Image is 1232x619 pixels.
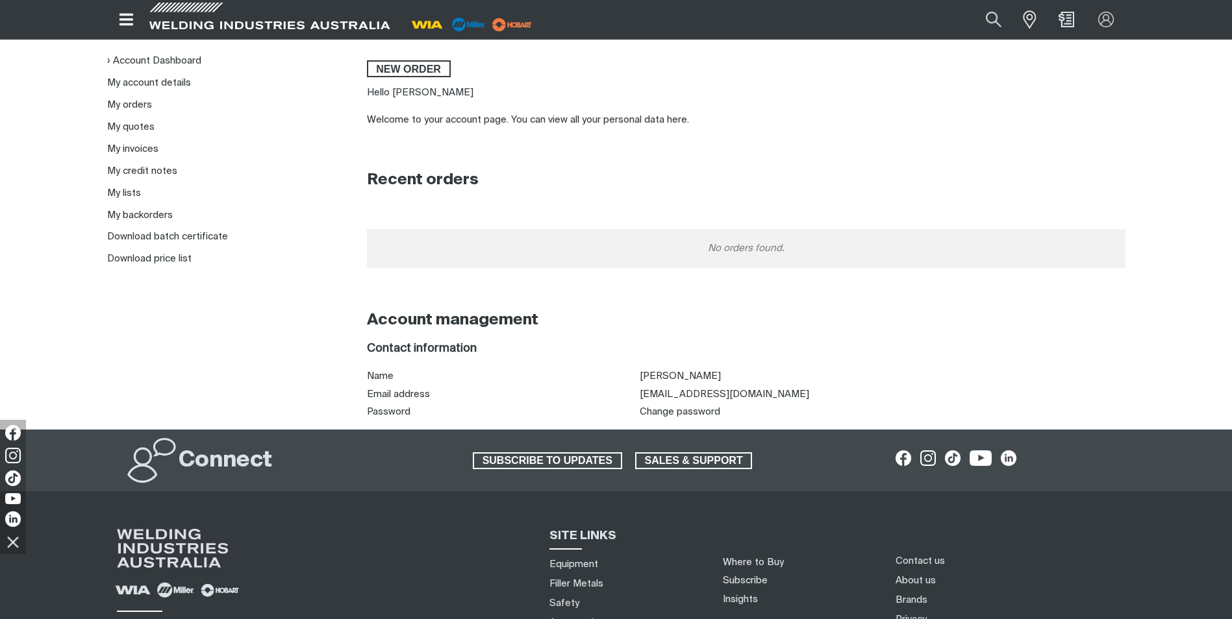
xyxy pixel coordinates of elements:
[367,86,1125,101] p: Hello [PERSON_NAME]
[2,531,24,553] img: hide socials
[368,60,449,77] span: New order
[972,5,1016,34] button: Search products
[640,367,1125,385] td: [PERSON_NAME]
[5,448,21,463] img: Instagram
[179,446,272,475] h2: Connect
[367,60,451,77] a: New order
[5,470,21,486] img: TikTok
[5,493,21,504] img: YouTube
[1056,12,1077,27] a: Shopping cart (0 product(s))
[955,5,1016,34] input: Product name or item number...
[896,593,927,607] a: Brands
[107,166,177,176] a: My credit notes
[549,577,603,590] a: Filler Metals
[107,254,192,263] a: Download price list
[367,310,1125,330] h2: Account management
[488,19,536,29] a: miller
[723,557,784,567] a: Where to Buy
[5,425,21,441] img: Facebook
[107,188,141,198] a: My lists
[549,530,616,542] span: SITE LINKS
[367,403,640,421] th: Password
[896,554,945,568] a: Contact us
[107,55,201,66] a: Account Dashboard
[367,343,477,354] span: Contact information
[5,511,21,527] img: LinkedIn
[896,574,936,587] a: About us
[367,170,479,190] h2: Recent orders
[107,51,346,271] nav: My account
[636,452,751,469] span: SALES & SUPPORT
[473,452,622,469] a: SUBSCRIBE TO UPDATES
[635,452,753,469] a: SALES & SUPPORT
[107,100,152,110] a: My orders
[107,144,158,154] a: My invoices
[107,78,191,88] a: My account details
[474,452,621,469] span: SUBSCRIBE TO UPDATES
[367,385,640,404] th: Email address
[367,367,640,385] th: Name
[488,15,536,34] img: miller
[367,113,1125,128] div: Welcome to your account page. You can view all your personal data here.
[107,122,155,132] a: My quotes
[640,407,720,417] a: Change password
[723,594,758,604] a: Insights
[640,385,1125,404] td: [EMAIL_ADDRESS][DOMAIN_NAME]
[549,557,598,571] a: Equipment
[107,232,228,241] a: Download batch certificate
[723,576,768,585] a: Subscribe
[107,210,173,220] a: My backorders
[367,229,1125,268] div: No orders found.
[549,596,579,610] a: Safety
